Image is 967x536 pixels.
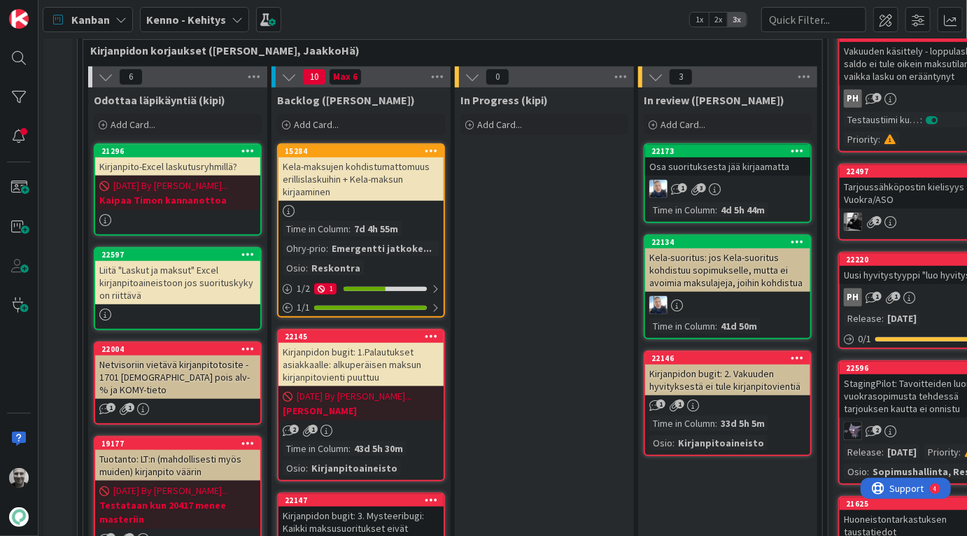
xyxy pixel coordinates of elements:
[348,441,351,456] span: :
[645,352,810,365] div: 22146
[761,7,866,32] input: Quick Filter...
[924,444,959,460] div: Priority
[95,145,260,176] div: 21296Kirjanpito-Excel laskutusryhmillä?
[649,435,672,451] div: Osio
[645,296,810,314] div: JJ
[697,183,706,192] span: 3
[645,236,810,248] div: 22134
[95,343,260,355] div: 22004
[94,341,262,425] a: 22004Netvisoriin vietävä kirjanpitotosite - 1701 [DEMOGRAPHIC_DATA] pois alv-% ja KOMY-tieto
[95,355,260,399] div: Netvisoriin vietävä kirjanpitotosite - 1701 [DEMOGRAPHIC_DATA] pois alv-% ja KOMY-tieto
[715,202,717,218] span: :
[95,248,260,304] div: 22597Liitä "Laskut ja maksut" Excel kirjanpitoaineistoon jos suorituskyky on riittävä
[95,450,260,481] div: Tuotanto: LT:n (mahdollisesti myös muiden) kirjanpito väärin
[672,435,675,451] span: :
[645,365,810,395] div: Kirjanpidon bugit: 2. Vakuuden hyvityksestä ei tule kirjanpitovientiä
[119,69,143,85] span: 6
[290,425,299,434] span: 2
[278,299,444,316] div: 1/1
[101,344,260,354] div: 22004
[302,69,326,85] span: 10
[297,389,411,404] span: [DATE] By [PERSON_NAME]...
[113,484,228,498] span: [DATE] By [PERSON_NAME]...
[308,260,364,276] div: Reskontra
[71,11,110,28] span: Kanban
[882,311,884,326] span: :
[882,444,884,460] span: :
[326,241,328,256] span: :
[277,93,415,107] span: Backlog (kipi)
[884,444,920,460] div: [DATE]
[278,280,444,297] div: 1/21
[873,93,882,102] span: 3
[477,118,522,131] span: Add Card...
[351,221,402,237] div: 7d 4h 55m
[690,13,709,27] span: 1x
[95,248,260,261] div: 22597
[73,6,76,17] div: 4
[309,425,318,434] span: 1
[873,292,882,301] span: 1
[645,248,810,292] div: Kela-suoritus: jos Kela-suoritus kohdistuu sopimukselle, mutta ei avoimia maksulajeja, joihin koh...
[94,143,262,236] a: 21296Kirjanpito-Excel laskutusryhmillä?[DATE] By [PERSON_NAME]...Kaipaa Timon kannanottoa
[95,437,260,450] div: 19177
[95,343,260,399] div: 22004Netvisoriin vietävä kirjanpitotosite - 1701 [DEMOGRAPHIC_DATA] pois alv-% ja KOMY-tieto
[106,403,115,412] span: 1
[95,157,260,176] div: Kirjanpito-Excel laskutusryhmillä?
[285,495,444,505] div: 22147
[920,112,922,127] span: :
[99,193,256,207] b: Kaipaa Timon kannanottoa
[656,400,665,409] span: 1
[351,441,407,456] div: 43d 5h 30m
[283,260,306,276] div: Osio
[844,422,862,440] img: LM
[645,180,810,198] div: JJ
[278,494,444,507] div: 22147
[715,416,717,431] span: :
[94,247,262,330] a: 22597Liitä "Laskut ja maksut" Excel kirjanpitoaineistoon jos suorituskyky on riittävä
[99,498,256,526] b: Testataan kun 20417 menee masteriin
[644,93,784,107] span: In review (kipi)
[29,2,64,19] span: Support
[675,435,768,451] div: Kirjanpitoaineisto
[278,343,444,386] div: Kirjanpidon bugit: 1.Palautukset asiakkaalle: alkuperäisen maksun kirjanpitovienti puuttuu
[111,118,155,131] span: Add Card...
[285,146,444,156] div: 15284
[9,507,29,527] img: avatar
[348,221,351,237] span: :
[717,416,768,431] div: 33d 5h 5m
[95,145,260,157] div: 21296
[9,468,29,488] img: JH
[873,425,882,435] span: 2
[844,311,882,326] div: Release
[678,183,687,192] span: 1
[844,132,878,147] div: Priority
[294,118,339,131] span: Add Card...
[844,444,882,460] div: Release
[278,157,444,201] div: Kela-maksujen kohdistumattomuus erillislaskuihin + Kela-maksun kirjaaminen
[460,93,548,107] span: In Progress (kipi)
[283,241,326,256] div: Ohry-prio
[283,460,306,476] div: Osio
[278,330,444,343] div: 22145
[844,112,920,127] div: Testaustiimi kurkkaa
[297,300,310,315] span: 1 / 1
[844,90,862,108] div: PH
[644,143,812,223] a: 22173Osa suorituksesta jää kirjaamattaJJTime in Column:4d 5h 44m
[328,241,435,256] div: Emergentti jatkoke...
[709,13,728,27] span: 2x
[297,281,310,296] span: 1 / 2
[283,441,348,456] div: Time in Column
[645,352,810,395] div: 22146Kirjanpidon bugit: 2. Vakuuden hyvityksestä ei tule kirjanpitovientiä
[867,464,869,479] span: :
[306,260,308,276] span: :
[873,216,882,225] span: 2
[278,145,444,157] div: 15284
[94,93,225,107] span: Odottaa läpikäyntiä (kipi)
[649,202,715,218] div: Time in Column
[717,202,768,218] div: 4d 5h 44m
[306,460,308,476] span: :
[101,250,260,260] div: 22597
[486,69,509,85] span: 0
[891,292,901,301] span: 1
